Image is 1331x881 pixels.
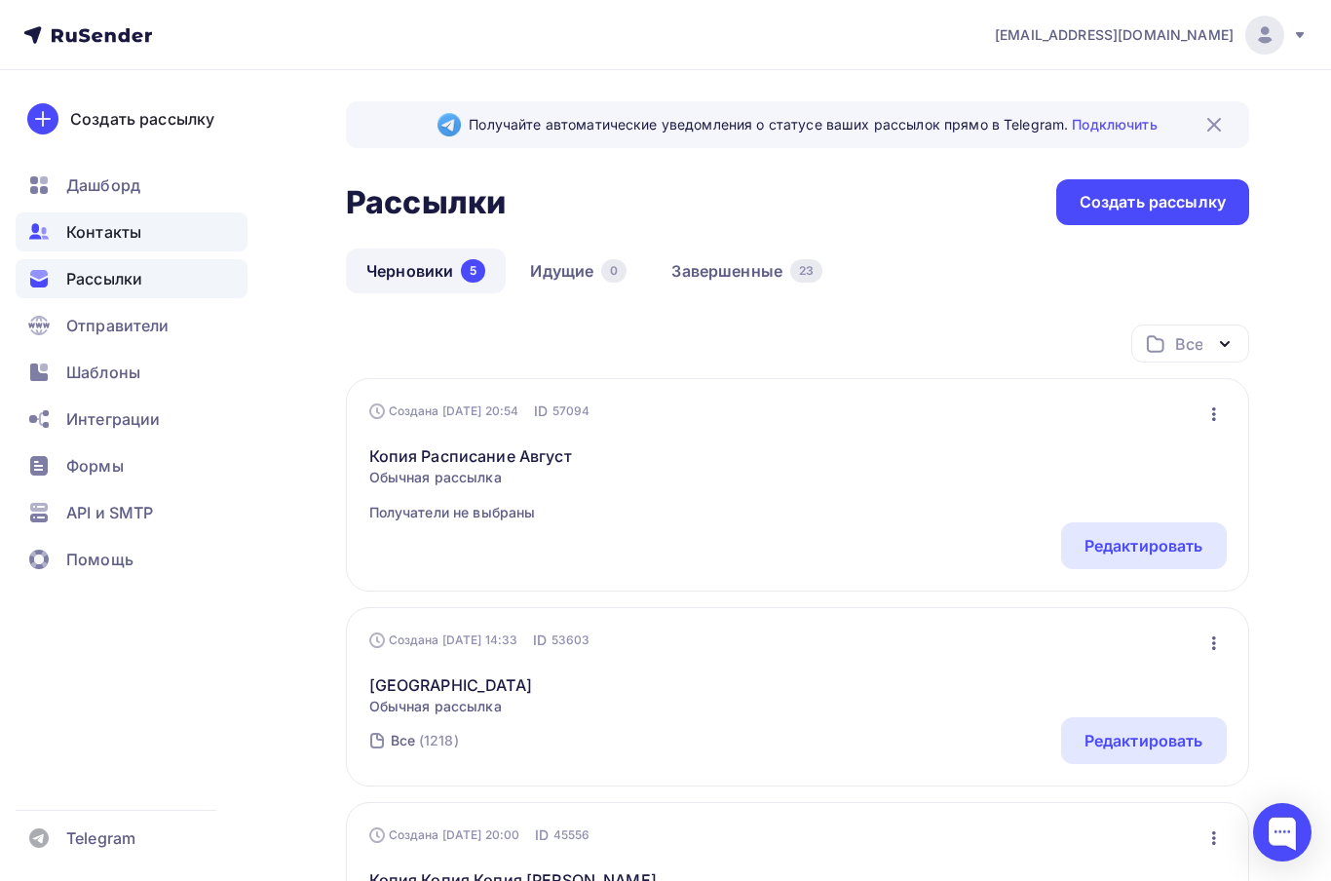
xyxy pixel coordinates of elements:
span: API и SMTP [66,501,153,524]
a: [EMAIL_ADDRESS][DOMAIN_NAME] [995,16,1308,55]
span: Формы [66,454,124,478]
span: Получатели не выбраны [369,503,572,522]
span: ID [533,631,547,650]
h2: Рассылки [346,183,506,222]
span: [EMAIL_ADDRESS][DOMAIN_NAME] [995,25,1234,45]
span: Контакты [66,220,141,244]
img: Telegram [437,113,461,136]
span: Получайте автоматические уведомления о статусе ваших рассылок прямо в Telegram. [469,115,1157,134]
div: Создана [DATE] 20:54 [369,403,519,419]
div: 0 [601,259,627,283]
a: [GEOGRAPHIC_DATA] [369,673,532,697]
span: 45556 [553,825,590,845]
a: Шаблоны [16,353,247,392]
span: Помощь [66,548,133,571]
div: Создана [DATE] 20:00 [369,827,520,843]
span: ID [535,825,549,845]
span: Telegram [66,826,135,850]
div: Все [391,731,415,750]
span: Интеграции [66,407,160,431]
span: Отправители [66,314,170,337]
a: Черновики5 [346,249,506,293]
a: Отправители [16,306,247,345]
span: Дашборд [66,173,140,197]
span: ID [534,402,548,421]
div: 23 [790,259,822,283]
span: Рассылки [66,267,142,290]
button: Все [1131,325,1249,363]
div: Создать рассылку [1080,191,1226,213]
a: Копия Расписание Август [369,444,572,468]
a: Дашборд [16,166,247,205]
span: 57094 [552,402,590,421]
div: 5 [461,259,485,283]
div: Создать рассылку [70,107,214,131]
div: (1218) [419,731,459,750]
span: Шаблоны [66,361,140,384]
a: Все (1218) [389,725,461,756]
a: Формы [16,446,247,485]
a: Идущие0 [510,249,647,293]
div: Все [1175,332,1202,356]
span: Обычная рассылка [369,468,572,487]
a: Контакты [16,212,247,251]
span: Обычная рассылка [369,697,532,716]
a: Завершенные23 [651,249,843,293]
a: Рассылки [16,259,247,298]
span: 53603 [551,631,590,650]
div: Редактировать [1084,729,1203,752]
div: Редактировать [1084,534,1203,557]
div: Создана [DATE] 14:33 [369,632,518,648]
a: Подключить [1072,116,1157,133]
